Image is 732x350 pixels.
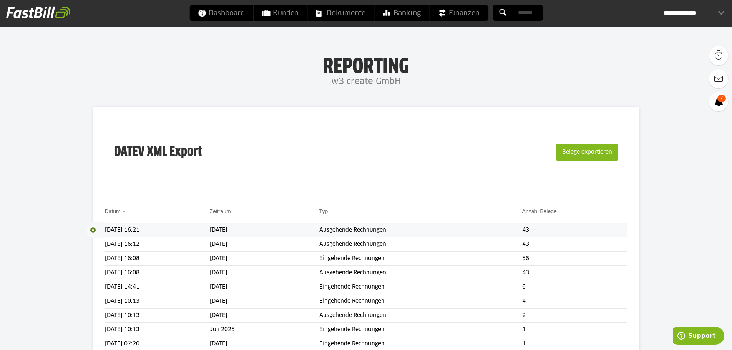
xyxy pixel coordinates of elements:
[210,294,319,309] td: [DATE]
[254,5,307,21] a: Kunden
[105,294,210,309] td: [DATE] 10:13
[522,280,627,294] td: 6
[522,294,627,309] td: 4
[319,223,522,237] td: Ausgehende Rechnungen
[319,237,522,252] td: Ausgehende Rechnungen
[105,208,121,214] a: Datum
[319,294,522,309] td: Eingehende Rechnungen
[709,92,728,111] a: 7
[105,309,210,323] td: [DATE] 10:13
[522,237,627,252] td: 43
[262,5,299,21] span: Kunden
[522,252,627,266] td: 56
[210,252,319,266] td: [DATE]
[430,5,488,21] a: Finanzen
[319,280,522,294] td: Eingehende Rechnungen
[374,5,429,21] a: Banking
[6,6,70,18] img: fastbill_logo_white.png
[438,5,480,21] span: Finanzen
[114,128,202,177] h3: DATEV XML Export
[556,144,618,161] button: Belege exportieren
[210,266,319,280] td: [DATE]
[77,54,655,74] h1: Reporting
[210,208,231,214] a: Zeitraum
[198,5,245,21] span: Dashboard
[105,266,210,280] td: [DATE] 16:08
[105,280,210,294] td: [DATE] 14:41
[522,223,627,237] td: 43
[522,208,557,214] a: Anzahl Belege
[319,266,522,280] td: Ausgehende Rechnungen
[307,5,374,21] a: Dokumente
[189,5,253,21] a: Dashboard
[319,208,328,214] a: Typ
[673,327,724,346] iframe: Öffnet ein Widget, in dem Sie weitere Informationen finden
[210,237,319,252] td: [DATE]
[210,280,319,294] td: [DATE]
[210,323,319,337] td: Juli 2025
[105,237,210,252] td: [DATE] 16:12
[717,95,726,102] span: 7
[383,5,421,21] span: Banking
[522,266,627,280] td: 43
[105,252,210,266] td: [DATE] 16:08
[522,323,627,337] td: 1
[105,323,210,337] td: [DATE] 10:13
[319,252,522,266] td: Eingehende Rechnungen
[319,323,522,337] td: Eingehende Rechnungen
[210,223,319,237] td: [DATE]
[122,211,127,212] img: sort_desc.gif
[522,309,627,323] td: 2
[319,309,522,323] td: Ausgehende Rechnungen
[105,223,210,237] td: [DATE] 16:21
[316,5,365,21] span: Dokumente
[210,309,319,323] td: [DATE]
